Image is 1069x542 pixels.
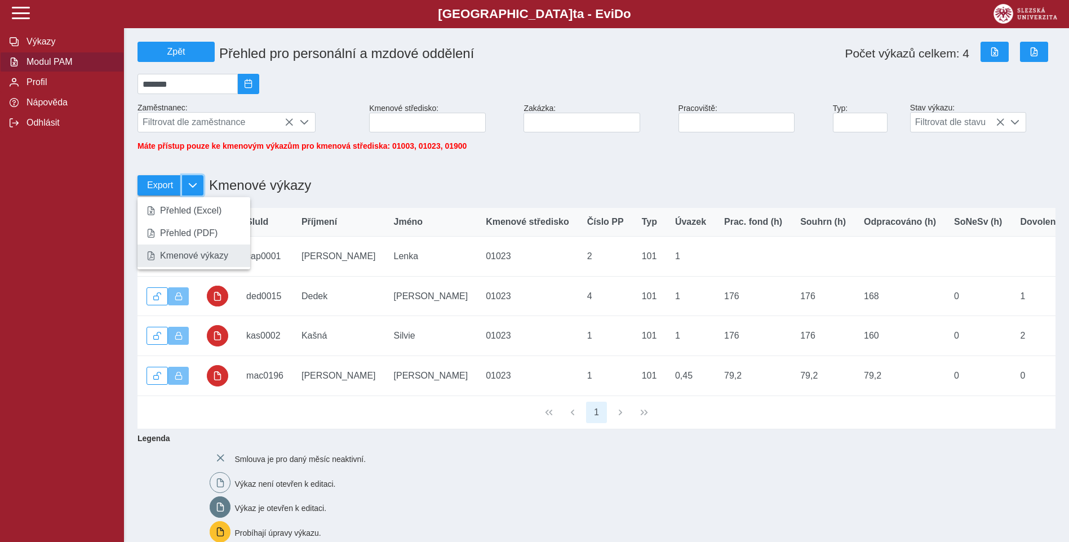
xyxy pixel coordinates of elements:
[234,455,366,464] span: Smlouva je pro daný měsíc neaktivní.
[642,217,657,227] span: Typ
[864,217,936,227] span: Odpracováno (h)
[715,356,791,396] td: 79,2
[237,316,292,356] td: kas0002
[623,7,631,21] span: o
[633,237,666,277] td: 101
[855,276,945,316] td: 168
[828,99,906,137] div: Typ:
[168,367,189,385] button: Výkaz uzamčen.
[578,276,633,316] td: 4
[385,237,477,277] td: Lenka
[675,217,706,227] span: Úvazek
[633,356,666,396] td: 101
[993,4,1057,24] img: logo_web_su.png
[23,118,114,128] span: Odhlásit
[147,367,168,385] button: Odemknout výkaz.
[845,47,969,60] span: Počet výkazů celkem: 4
[1020,42,1048,62] button: Export do PDF
[674,99,828,137] div: Pracoviště:
[945,356,1011,396] td: 0
[791,316,855,356] td: 176
[724,217,782,227] span: Prac. fond (h)
[292,237,385,277] td: [PERSON_NAME]
[23,57,114,67] span: Modul PAM
[578,356,633,396] td: 1
[385,316,477,356] td: Silvie
[234,528,321,537] span: Probíhají úpravy výkazu.
[666,276,715,316] td: 1
[855,356,945,396] td: 79,2
[203,172,311,199] h1: Kmenové výkazy
[573,7,576,21] span: t
[23,37,114,47] span: Výkazy
[981,42,1009,62] button: Export do Excelu
[133,429,1051,447] b: Legenda
[168,287,189,305] button: Výkaz uzamčen.
[234,504,326,513] span: Výkaz je otevřen k editaci.
[800,217,846,227] span: Souhrn (h)
[911,113,1005,132] span: Filtrovat dle stavu
[160,251,228,260] span: Kmenové výkazy
[246,217,268,227] span: SluId
[137,141,467,150] span: Máte přístup pouze ke kmenovým výkazům pro kmenová střediska: 01003, 01023, 01900
[578,316,633,356] td: 1
[945,276,1011,316] td: 0
[394,217,423,227] span: Jméno
[143,47,210,57] span: Zpět
[666,316,715,356] td: 1
[237,356,292,396] td: mac0196
[207,325,228,346] button: uzamčeno
[147,327,168,345] button: Odemknout výkaz.
[954,217,1002,227] span: SoNeSv (h)
[715,276,791,316] td: 176
[633,316,666,356] td: 101
[133,99,365,137] div: Zaměstnanec:
[234,479,335,488] span: Výkaz není otevřen k editaci.
[137,42,215,62] button: Zpět
[138,113,294,132] span: Filtrovat dle zaměstnance
[477,316,578,356] td: 01023
[237,237,292,277] td: cap0001
[578,237,633,277] td: 2
[147,287,168,305] button: Odemknout výkaz.
[586,402,607,423] button: 1
[215,41,678,66] h1: Přehled pro personální a mzdové oddělení
[237,276,292,316] td: ded0015
[587,217,624,227] span: Číslo PP
[486,217,569,227] span: Kmenové středisko
[147,180,173,190] span: Export
[477,276,578,316] td: 01023
[945,316,1011,356] td: 0
[207,286,228,307] button: uzamčeno
[855,316,945,356] td: 160
[160,206,221,215] span: Přehled (Excel)
[666,237,715,277] td: 1
[365,99,519,137] div: Kmenové středisko:
[633,276,666,316] td: 101
[477,237,578,277] td: 01023
[292,276,385,316] td: Dedek
[715,316,791,356] td: 176
[160,229,218,238] span: Přehled (PDF)
[292,316,385,356] td: Kašná
[385,276,477,316] td: [PERSON_NAME]
[238,74,259,94] button: 2025/09
[477,356,578,396] td: 01023
[791,276,855,316] td: 176
[23,97,114,108] span: Nápověda
[791,356,855,396] td: 79,2
[34,7,1035,21] b: [GEOGRAPHIC_DATA] a - Evi
[385,356,477,396] td: [PERSON_NAME]
[292,356,385,396] td: [PERSON_NAME]
[666,356,715,396] td: 0,45
[168,327,189,345] button: Výkaz uzamčen.
[207,365,228,386] button: uzamčeno
[301,217,337,227] span: Příjmení
[614,7,623,21] span: D
[137,175,182,196] button: Export
[23,77,114,87] span: Profil
[906,99,1060,137] div: Stav výkazu:
[519,99,673,137] div: Zakázka:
